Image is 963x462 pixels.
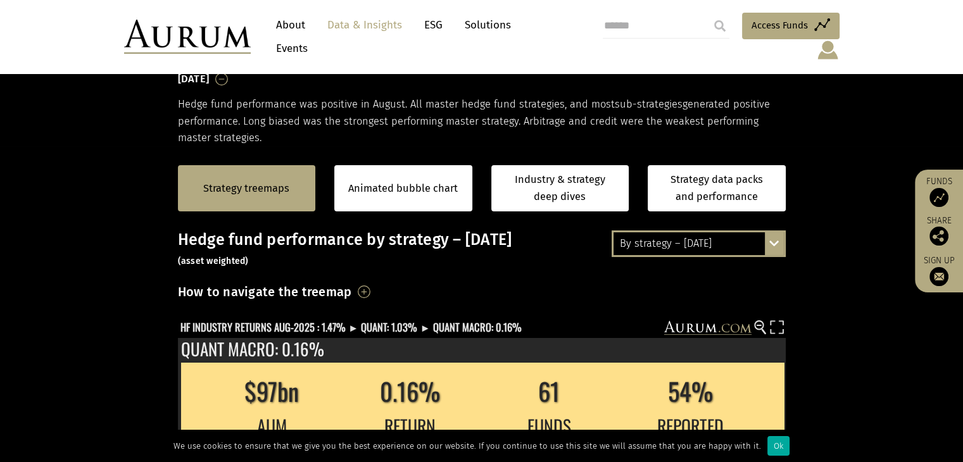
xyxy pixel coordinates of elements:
a: Strategy data packs and performance [648,165,786,211]
a: ESG [418,13,449,37]
small: (asset weighted) [178,256,249,266]
a: Solutions [458,13,517,37]
div: Share [921,216,957,246]
a: Animated bubble chart [348,180,458,197]
p: Hedge fund performance was positive in August. All master hedge fund strategies, and most generat... [178,96,786,146]
a: Strategy treemaps [203,180,289,197]
a: Data & Insights [321,13,408,37]
img: Share this post [929,227,948,246]
h3: Hedge fund performance by strategy – [DATE] [178,230,786,268]
img: account-icon.svg [816,39,840,61]
img: Sign up to our newsletter [929,267,948,286]
a: Events [270,37,308,60]
h3: How to navigate the treemap [178,281,352,303]
a: Industry & strategy deep dives [491,165,629,211]
a: Sign up [921,255,957,286]
a: About [270,13,312,37]
img: Aurum [124,20,251,54]
a: Funds [921,176,957,207]
h3: [DATE] [178,70,210,89]
input: Submit [707,13,733,39]
div: By strategy – [DATE] [614,232,784,255]
span: Access Funds [752,18,808,33]
a: Access Funds [742,13,840,39]
img: Access Funds [929,188,948,207]
span: sub-strategies [615,98,683,110]
div: Ok [767,436,790,456]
